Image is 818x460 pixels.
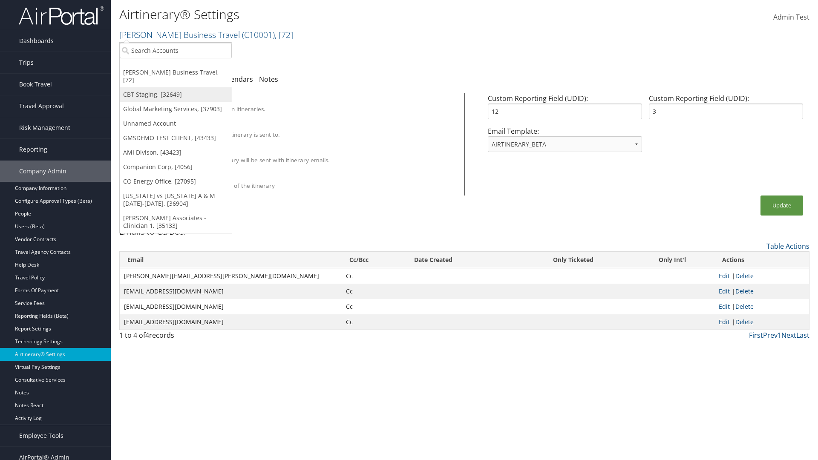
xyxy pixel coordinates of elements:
[773,12,809,22] span: Admin Test
[719,272,730,280] a: Edit
[120,145,232,160] a: AMI Divison, [43423]
[735,287,754,295] a: Delete
[120,174,232,189] a: CO Energy Office, [27095]
[242,29,275,40] span: ( C10001 )
[631,252,714,268] th: Only Int'l: activate to sort column ascending
[406,252,516,268] th: Date Created: activate to sort column ascending
[120,252,342,268] th: Email: activate to sort column ascending
[120,211,232,233] a: [PERSON_NAME] Associates - Clinician 1, [35133]
[120,65,232,87] a: [PERSON_NAME] Business Travel, [72]
[120,268,342,284] td: [PERSON_NAME][EMAIL_ADDRESS][PERSON_NAME][DOMAIN_NAME]
[714,299,809,314] td: |
[159,97,454,105] div: Client Name
[719,318,730,326] a: Edit
[342,299,406,314] td: Cc
[19,30,54,52] span: Dashboards
[19,425,63,446] span: Employee Tools
[484,126,645,159] div: Email Template:
[342,252,406,268] th: Cc/Bcc: activate to sort column ascending
[516,252,631,268] th: Only Ticketed: activate to sort column ascending
[120,43,232,58] input: Search Accounts
[159,156,330,164] label: A PDF version of the itinerary will be sent with itinerary emails.
[19,139,47,160] span: Reporting
[484,93,645,126] div: Custom Reporting Field (UDID):
[159,174,454,181] div: Show Survey
[19,161,66,182] span: Company Admin
[714,314,809,330] td: |
[120,102,232,116] a: Global Marketing Services, [37903]
[120,314,342,330] td: [EMAIL_ADDRESS][DOMAIN_NAME]
[778,331,781,340] a: 1
[275,29,293,40] span: , [ 72 ]
[221,75,253,84] a: Calendars
[714,284,809,299] td: |
[120,131,232,145] a: GMSDEMO TEST CLIENT, [43433]
[19,95,64,117] span: Travel Approval
[342,268,406,284] td: Cc
[735,272,754,280] a: Delete
[735,318,754,326] a: Delete
[120,87,232,102] a: CBT Staging, [32649]
[259,75,278,84] a: Notes
[719,302,730,310] a: Edit
[145,331,149,340] span: 4
[749,331,763,340] a: First
[760,195,803,216] button: Update
[719,287,730,295] a: Edit
[120,160,232,174] a: Companion Corp, [4056]
[714,252,809,268] th: Actions
[120,189,232,211] a: [US_STATE] vs [US_STATE] A & M [DATE]-[DATE], [36904]
[781,331,796,340] a: Next
[19,117,70,138] span: Risk Management
[19,74,52,95] span: Book Travel
[714,268,809,284] td: |
[645,93,806,126] div: Custom Reporting Field (UDID):
[342,284,406,299] td: Cc
[119,6,579,23] h1: Airtinerary® Settings
[120,299,342,314] td: [EMAIL_ADDRESS][DOMAIN_NAME]
[796,331,809,340] a: Last
[342,314,406,330] td: Cc
[773,4,809,31] a: Admin Test
[19,6,104,26] img: airportal-logo.png
[19,52,34,73] span: Trips
[159,148,454,156] div: Attach PDF
[120,284,342,299] td: [EMAIL_ADDRESS][DOMAIN_NAME]
[159,123,454,130] div: Override Email
[119,330,287,345] div: 1 to 4 of records
[119,29,293,40] a: [PERSON_NAME] Business Travel
[120,116,232,131] a: Unnamed Account
[766,241,809,251] a: Table Actions
[735,302,754,310] a: Delete
[763,331,778,340] a: Prev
